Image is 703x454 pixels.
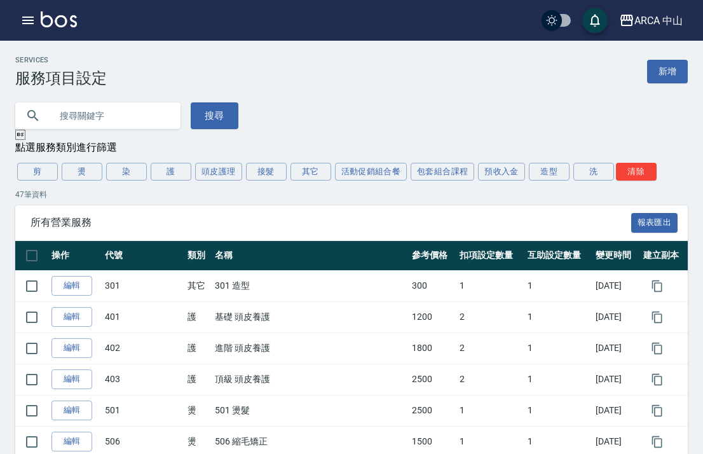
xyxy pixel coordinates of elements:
[409,270,456,301] td: 300
[51,338,92,358] a: 編輯
[184,270,212,301] td: 其它
[582,8,608,33] button: save
[17,163,58,181] button: 剪
[456,395,524,426] td: 1
[409,395,456,426] td: 2500
[212,395,409,426] td: 501 燙髮
[102,364,184,395] td: 403
[212,301,409,333] td: 基礎 頭皮養護
[409,241,456,271] th: 參考價格
[102,395,184,426] td: 501
[184,395,212,426] td: 燙
[592,333,640,364] td: [DATE]
[640,241,688,271] th: 建立副本
[573,163,614,181] button: 洗
[411,163,474,181] button: 包套組合課程
[524,364,592,395] td: 1
[631,216,678,228] a: 報表匯出
[456,333,524,364] td: 2
[246,163,287,181] button: 接髮
[51,276,92,296] a: 編輯
[212,364,409,395] td: 頂級 頭皮養護
[184,241,212,271] th: 類別
[478,163,525,181] button: 預收入金
[524,270,592,301] td: 1
[48,241,102,271] th: 操作
[51,432,92,451] a: 編輯
[290,163,331,181] button: 其它
[616,163,657,181] button: 清除
[212,270,409,301] td: 301 造型
[184,364,212,395] td: 護
[191,102,238,129] button: 搜尋
[456,241,524,271] th: 扣項設定數量
[102,333,184,364] td: 402
[184,301,212,333] td: 護
[592,270,640,301] td: [DATE]
[592,301,640,333] td: [DATE]
[31,216,631,229] span: 所有營業服務
[524,333,592,364] td: 1
[15,56,107,64] h2: Services
[634,13,683,29] div: ARCA 中山
[524,241,592,271] th: 互助設定數量
[184,333,212,364] td: 護
[51,99,170,133] input: 搜尋關鍵字
[212,333,409,364] td: 進階 頭皮養護
[592,395,640,426] td: [DATE]
[456,270,524,301] td: 1
[335,163,407,181] button: 活動促銷組合餐
[592,364,640,395] td: [DATE]
[106,163,147,181] button: 染
[409,333,456,364] td: 1800
[51,401,92,420] a: 編輯
[409,301,456,333] td: 1200
[15,69,107,87] h3: 服務項目設定
[15,141,688,155] div: 點選服務類別進行篩選
[102,301,184,333] td: 401
[102,241,184,271] th: 代號
[195,163,242,181] button: 頭皮護理
[102,270,184,301] td: 301
[614,8,688,34] button: ARCA 中山
[62,163,102,181] button: 燙
[592,241,640,271] th: 變更時間
[51,369,92,389] a: 編輯
[212,241,409,271] th: 名稱
[15,189,688,200] p: 47 筆資料
[409,364,456,395] td: 2500
[51,307,92,327] a: 編輯
[631,213,678,233] button: 報表匯出
[456,364,524,395] td: 2
[456,301,524,333] td: 2
[524,395,592,426] td: 1
[647,60,688,83] a: 新增
[529,163,570,181] button: 造型
[524,301,592,333] td: 1
[41,11,77,27] img: Logo
[151,163,191,181] button: 護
